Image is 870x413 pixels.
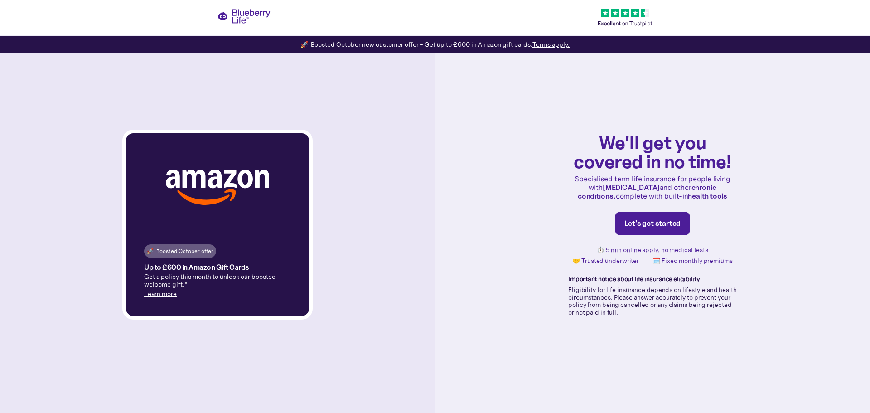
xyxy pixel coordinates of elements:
p: Get a policy this month to unlock our boosted welcome gift.* [144,273,291,288]
p: ⏱️ 5 min online apply, no medical tests [597,246,708,254]
strong: [MEDICAL_DATA] [603,183,660,192]
div: Let's get started [624,219,681,228]
p: 🤝 Trusted underwriter [572,257,639,265]
div: 🚀 Boosted October new customer offer - Get up to £600 in Amazon gift cards. [300,40,570,49]
h4: Up to £600 in Amazon Gift Cards [144,263,249,271]
div: 🚀 Boosted October offer [147,247,213,256]
a: Terms apply. [532,40,570,49]
p: Specialised term life insurance for people living with and other complete with built-in [568,175,737,201]
p: 🗓️ Fixed monthly premiums [652,257,733,265]
strong: health tools [688,191,727,200]
strong: chronic conditions, [578,183,716,200]
p: Eligibility for life insurance depends on lifestyle and health circumstances. Please answer accur... [568,286,737,316]
a: Let's get started [615,212,691,235]
strong: Important notice about life insurance eligibility [568,275,700,283]
a: Learn more [144,290,177,298]
h1: We'll get you covered in no time! [568,133,737,171]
